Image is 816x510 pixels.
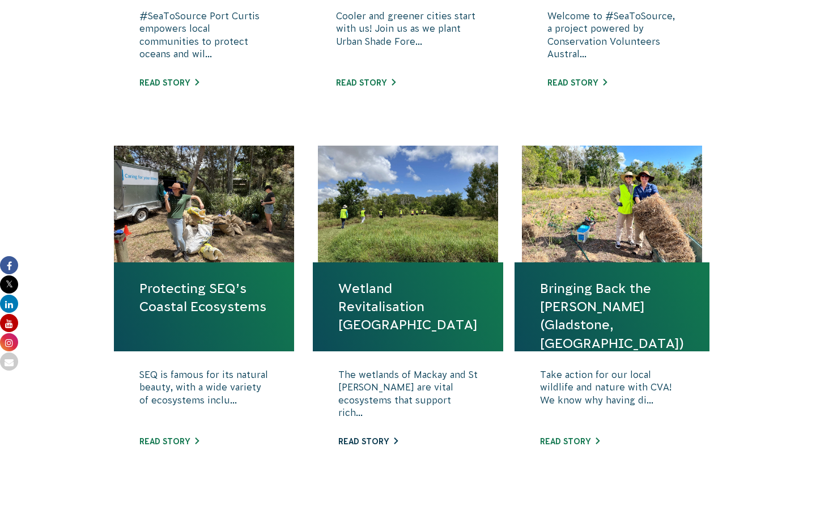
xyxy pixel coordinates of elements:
a: Read story [540,437,600,446]
p: SEQ is famous for its natural beauty, with a wide variety of ecosystems inclu... [139,368,269,425]
p: The wetlands of Mackay and St [PERSON_NAME] are vital ecosystems that support rich... [338,368,478,425]
p: #SeaToSource Port Curtis empowers local communities to protect oceans and wil... [139,10,269,66]
a: Read story [336,78,396,87]
p: Take action for our local wildlife and nature with CVA! We know why having di... [540,368,684,425]
p: Welcome to #SeaToSource, a project powered by Conservation Volunteers Austral... [547,10,677,66]
p: Cooler and greener cities start with us! Join us as we plant Urban Shade Fore... [336,10,479,66]
a: Protecting SEQ’s Coastal Ecosystems [139,279,269,316]
a: Read story [139,437,199,446]
a: Read story [547,78,607,87]
a: Read story [338,437,398,446]
a: Read story [139,78,199,87]
a: Wetland Revitalisation [GEOGRAPHIC_DATA] [338,279,478,334]
a: Bringing Back the [PERSON_NAME] (Gladstone, [GEOGRAPHIC_DATA]) [540,279,684,352]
